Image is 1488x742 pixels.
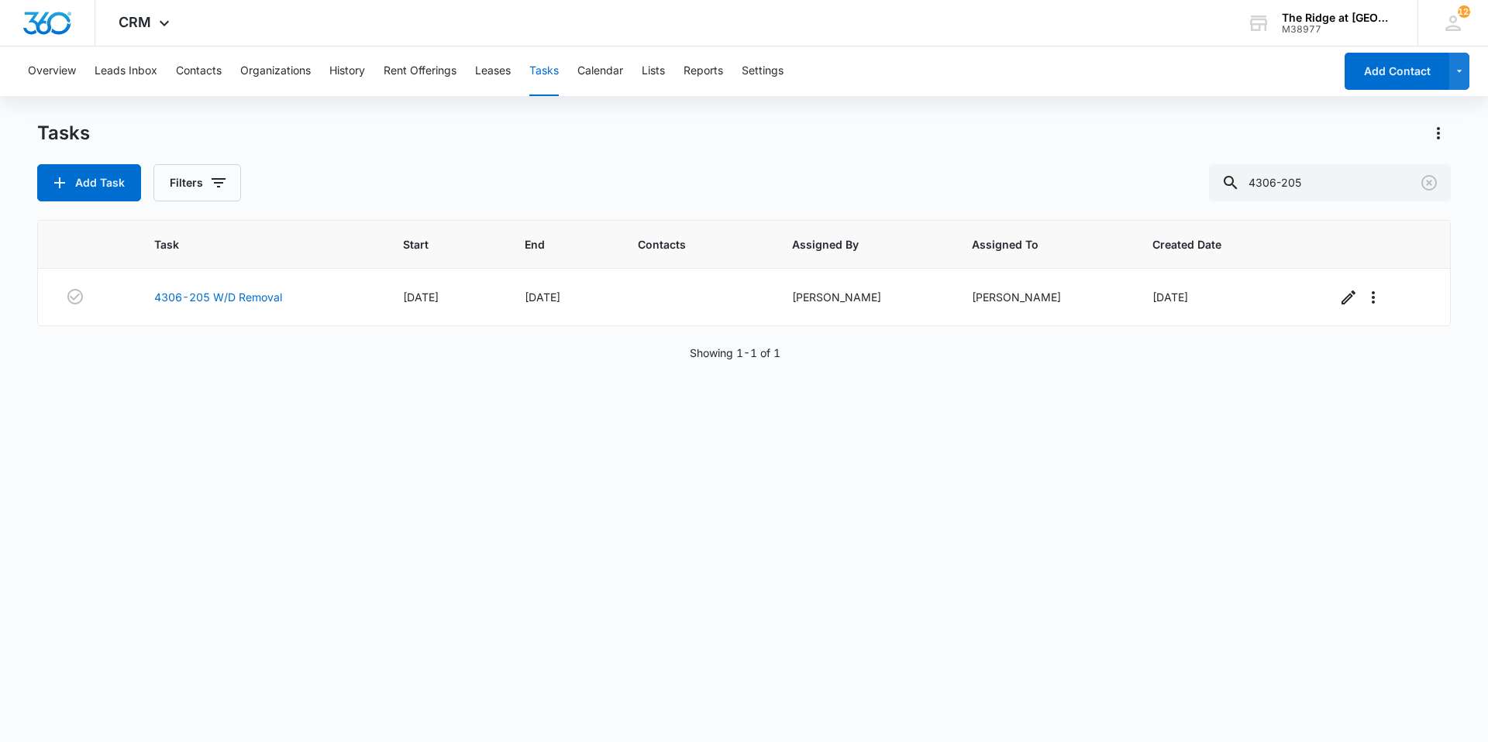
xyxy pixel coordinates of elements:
span: [DATE] [525,290,560,304]
button: Contacts [176,46,222,96]
button: Lists [642,46,665,96]
span: End [525,236,579,252]
div: [PERSON_NAME] [972,289,1115,305]
span: Task [154,236,343,252]
button: Leases [475,46,511,96]
button: Filters [153,164,241,201]
div: [PERSON_NAME] [792,289,935,305]
button: Tasks [529,46,559,96]
span: Contacts [638,236,732,252]
span: CRM [119,14,151,30]
button: Add Contact [1345,53,1449,90]
div: account id [1282,24,1395,35]
span: Assigned By [792,236,913,252]
input: Search Tasks [1209,164,1451,201]
button: Settings [742,46,784,96]
button: Overview [28,46,76,96]
button: History [329,46,365,96]
span: 122 [1458,5,1470,18]
div: account name [1282,12,1395,24]
span: [DATE] [403,290,439,304]
h1: Tasks [37,122,90,145]
a: 4306-205 W/D Removal [154,289,282,305]
button: Leads Inbox [95,46,157,96]
span: Start [403,236,465,252]
button: Actions [1426,121,1451,146]
button: Rent Offerings [384,46,456,96]
span: Created Date [1152,236,1276,252]
p: Showing 1-1 of 1 [690,345,780,361]
button: Calendar [577,46,623,96]
span: [DATE] [1152,290,1188,304]
span: Assigned To [972,236,1093,252]
button: Add Task [37,164,141,201]
button: Reports [684,46,723,96]
button: Clear [1417,170,1441,195]
div: notifications count [1458,5,1470,18]
button: Organizations [240,46,311,96]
